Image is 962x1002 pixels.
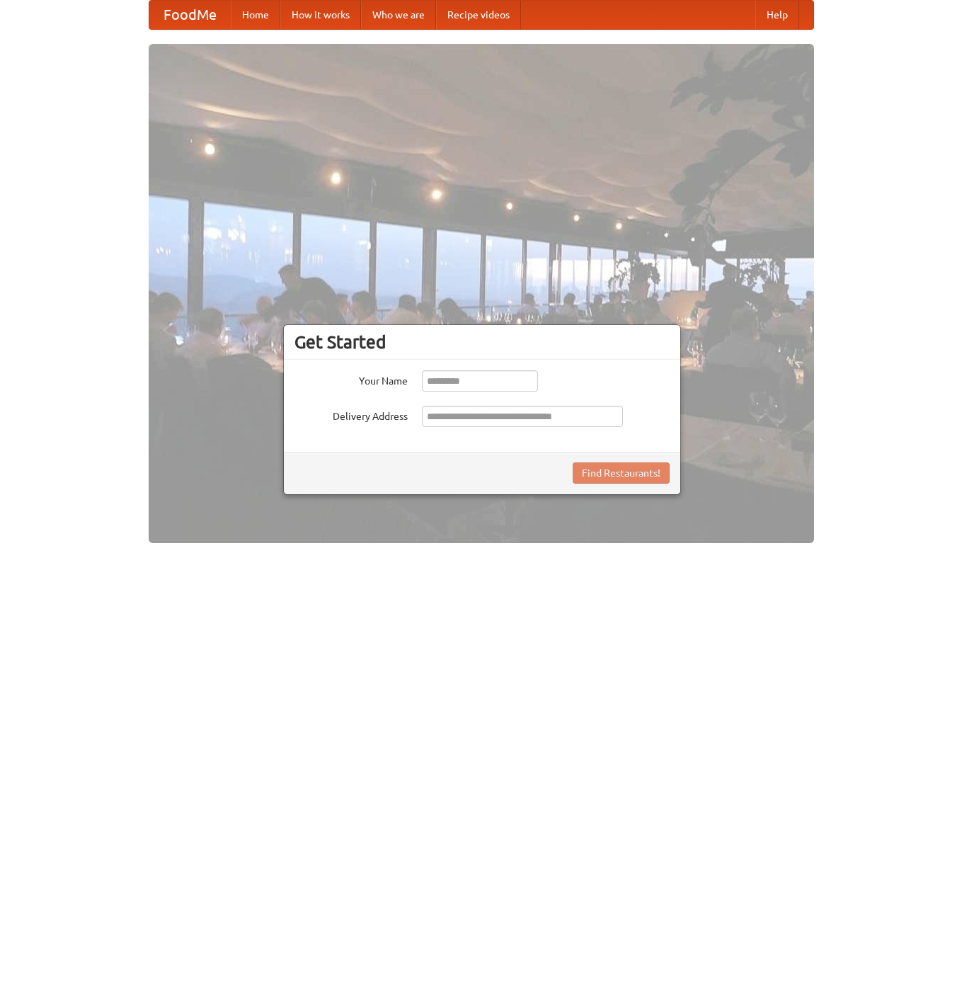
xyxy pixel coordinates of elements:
[294,331,670,353] h3: Get Started
[294,406,408,423] label: Delivery Address
[231,1,280,29] a: Home
[436,1,521,29] a: Recipe videos
[149,1,231,29] a: FoodMe
[755,1,799,29] a: Help
[280,1,361,29] a: How it works
[573,462,670,484] button: Find Restaurants!
[361,1,436,29] a: Who we are
[294,370,408,388] label: Your Name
